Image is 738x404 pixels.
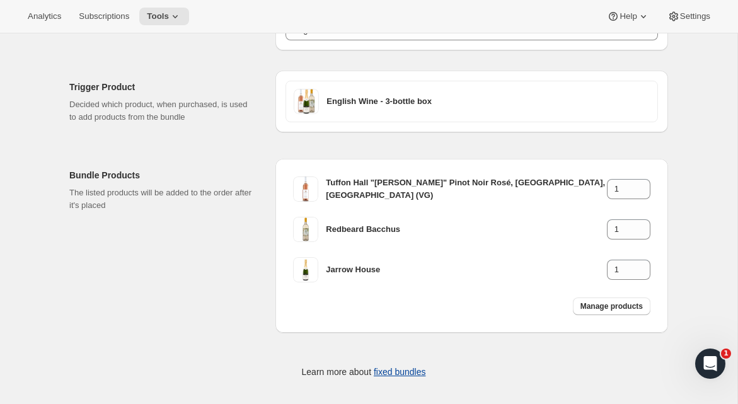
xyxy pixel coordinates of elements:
p: Decided which product, when purchased, is used to add products from the bundle [69,98,255,124]
iframe: Intercom live chat [695,349,725,379]
button: Manage products [573,297,650,315]
img: Screenshot2025-06-26at12.20.54.png [294,89,319,114]
h3: Jarrow House [326,263,606,276]
span: Analytics [28,11,61,21]
img: jarrowhoouse.jpg [293,257,318,282]
img: redbeard_1080x_1258be96-96af-44ef-841d-7e12cd0ed8f2.webp [293,217,318,242]
span: Manage products [580,301,643,311]
button: Settings [660,8,718,25]
p: Learn more about [302,366,426,378]
span: Help [620,11,637,21]
h2: Bundle Products [69,169,255,182]
p: The listed products will be added to the order after it's placed [69,187,255,212]
img: Tuffon_Hall_Beatrice_Pinot_Noir_Rose_Essex_England_VG.png [293,176,318,202]
button: Help [599,8,657,25]
h2: Trigger Product [69,81,255,93]
span: 1 [721,349,731,359]
span: Tools [147,11,169,21]
h3: Redbeard Bacchus [326,223,606,236]
button: Analytics [20,8,69,25]
span: Subscriptions [79,11,129,21]
h3: English Wine - 3-bottle box [326,95,650,108]
h3: Tuffon Hall "[PERSON_NAME]" Pinot Noir Rosé, [GEOGRAPHIC_DATA], [GEOGRAPHIC_DATA] (VG) [326,176,606,202]
a: fixed bundles [374,367,426,377]
span: Settings [680,11,710,21]
button: Subscriptions [71,8,137,25]
button: Tools [139,8,189,25]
